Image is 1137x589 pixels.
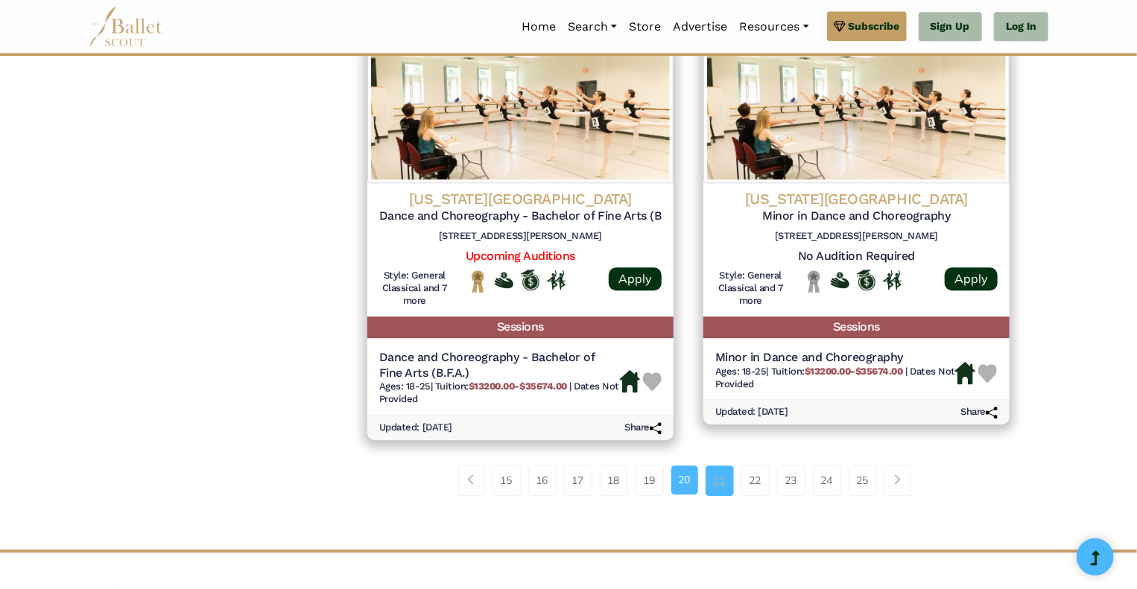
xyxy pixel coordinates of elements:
span: Dates Not Provided [379,381,619,404]
h4: [US_STATE][GEOGRAPHIC_DATA] [715,189,998,208]
img: In Person [547,270,566,290]
img: Offers Financial Aid [495,272,513,288]
nav: Page navigation example [458,465,919,495]
img: Offers Scholarship [521,270,539,290]
a: 16 [528,465,557,495]
h6: Updated: [DATE] [379,421,452,434]
img: Offers Financial Aid [831,272,849,288]
a: 17 [564,465,592,495]
a: Apply [609,267,662,290]
a: Search [562,11,623,42]
img: gem.svg [834,18,846,34]
b: $13200.00-$35674.00 [805,366,903,377]
a: Resources [733,11,814,42]
h5: Sessions [367,316,674,338]
h6: | | [715,366,955,391]
a: 23 [777,465,805,495]
h6: Style: General Classical and 7 more [379,270,450,308]
img: Heart [643,372,662,391]
h6: Style: General Classical and 7 more [715,270,786,308]
span: Subscribe [849,18,900,34]
h5: Dance and Choreography - Bachelor of Fine Arts (B.F.A.) [379,350,620,381]
h6: [STREET_ADDRESS][PERSON_NAME] [379,230,662,243]
a: 22 [741,465,770,495]
span: Ages: 18-25 [715,366,767,377]
h5: Dance and Choreography - Bachelor of Fine Arts (B.F.A.) [379,208,662,224]
h5: No Audition Required [715,249,998,264]
h5: Sessions [703,316,1010,338]
img: Logo [367,34,674,183]
img: Housing Available [620,370,640,392]
img: Offers Scholarship [857,270,875,290]
a: Upcoming Auditions [466,249,575,263]
img: Logo [703,34,1010,183]
img: Housing Available [955,362,975,384]
a: Store [623,11,667,42]
img: Heart [978,364,997,383]
span: Ages: 18-25 [379,381,431,392]
a: 24 [813,465,841,495]
a: 20 [671,465,698,494]
a: Log In [994,12,1048,42]
h6: Updated: [DATE] [715,406,788,418]
a: 21 [706,465,734,495]
h6: Share [624,421,662,434]
a: 15 [493,465,521,495]
img: Local [805,270,823,293]
h4: [US_STATE][GEOGRAPHIC_DATA] [379,189,662,208]
a: Subscribe [827,11,907,41]
h6: | | [379,381,620,406]
span: Dates Not Provided [715,366,955,389]
a: 25 [849,465,877,495]
img: In Person [883,270,902,290]
img: National [469,270,487,293]
h6: [STREET_ADDRESS][PERSON_NAME] [715,230,998,243]
a: Advertise [667,11,733,42]
b: $13200.00-$35674.00 [469,381,567,392]
a: Home [516,11,562,42]
h5: Minor in Dance and Choreography [715,208,998,224]
h5: Minor in Dance and Choreography [715,350,955,366]
a: 18 [600,465,628,495]
a: Sign Up [919,12,982,42]
span: Tuition: [435,381,570,392]
h6: Share [960,406,998,418]
a: 19 [636,465,664,495]
a: Apply [945,267,998,290]
span: Tuition: [771,366,906,377]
